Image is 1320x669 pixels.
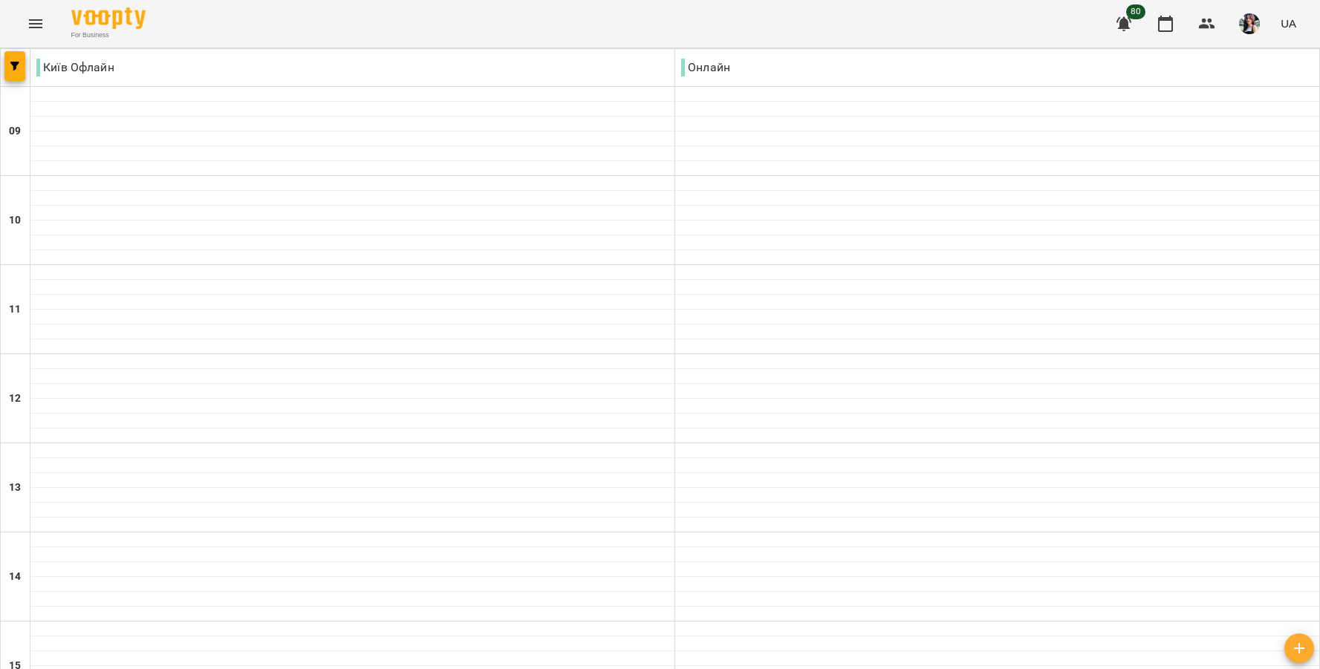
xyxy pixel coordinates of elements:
[9,123,21,140] h6: 09
[71,30,146,40] span: For Business
[36,59,114,76] p: Київ Офлайн
[9,212,21,229] h6: 10
[9,480,21,496] h6: 13
[9,391,21,407] h6: 12
[9,569,21,585] h6: 14
[9,301,21,318] h6: 11
[1281,16,1296,31] span: UA
[1284,633,1314,663] button: Створити урок
[18,6,53,42] button: Menu
[1126,4,1145,19] span: 80
[1239,13,1260,34] img: bfead1ea79d979fadf21ae46c61980e3.jpg
[681,59,730,76] p: Онлайн
[1275,10,1302,37] button: UA
[71,7,146,29] img: Voopty Logo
